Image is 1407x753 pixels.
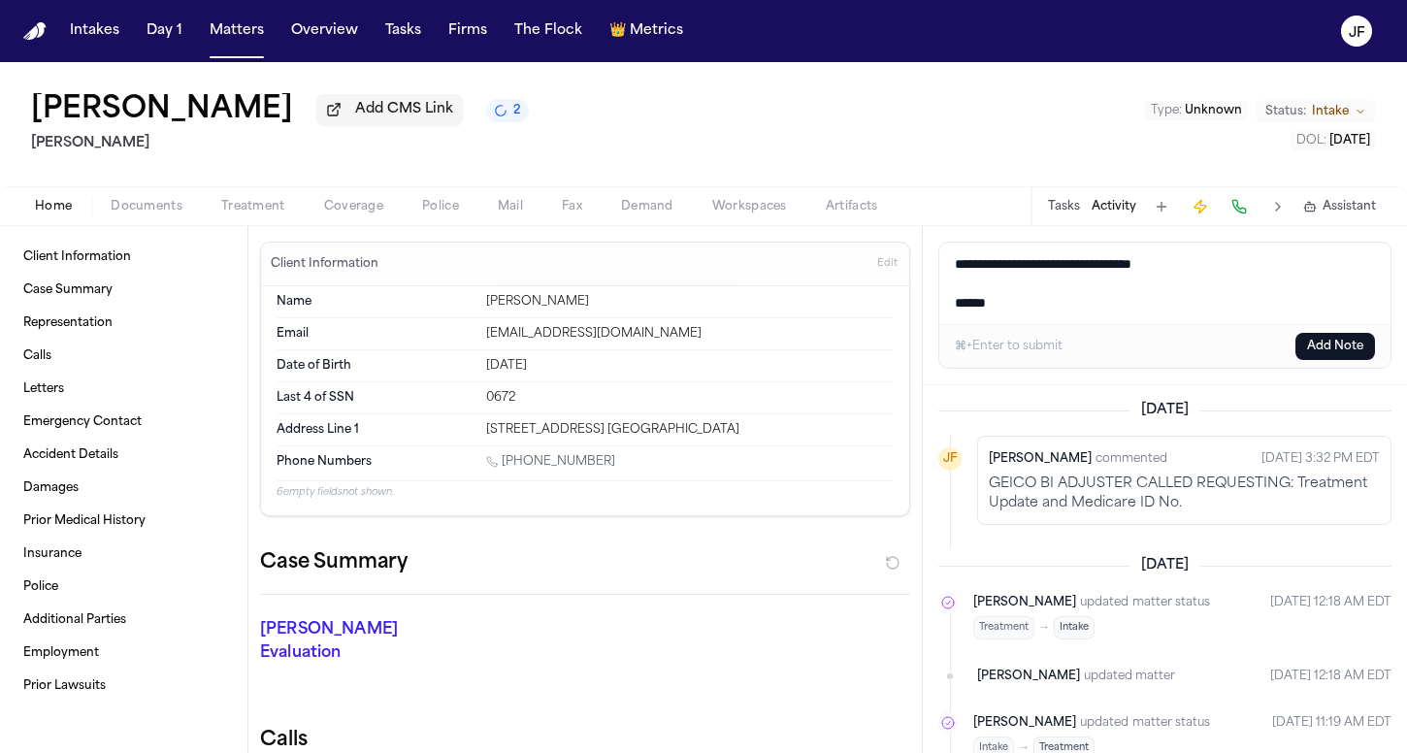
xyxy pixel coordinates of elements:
[513,103,521,118] span: 2
[562,199,582,214] span: Fax
[1323,199,1376,214] span: Assistant
[1148,193,1175,220] button: Add Task
[111,199,182,214] span: Documents
[486,454,615,470] a: Call 1 (862) 832-0101
[486,99,529,122] button: 2 active tasks
[498,199,523,214] span: Mail
[1185,105,1242,116] span: Unknown
[989,449,1092,469] span: [PERSON_NAME]
[355,100,453,119] span: Add CMS Link
[1129,401,1200,420] span: [DATE]
[1151,105,1182,116] span: Type :
[16,374,232,405] a: Letters
[16,308,232,339] a: Representation
[486,422,894,438] div: [STREET_ADDRESS] [GEOGRAPHIC_DATA]
[1329,135,1370,147] span: [DATE]
[1296,135,1326,147] span: DOL :
[1256,100,1376,123] button: Change status from Intake
[1132,593,1210,612] span: matter status
[16,473,232,504] a: Damages
[1295,333,1375,360] button: Add Note
[507,14,590,49] button: The Flock
[16,671,232,702] a: Prior Lawsuits
[277,485,894,500] p: 6 empty fields not shown.
[486,358,894,374] div: [DATE]
[277,454,372,470] span: Phone Numbers
[260,547,408,578] h2: Case Summary
[1270,667,1391,686] time: September 12, 2025 at 11:18 PM
[441,14,495,49] button: Firms
[23,22,47,41] img: Finch Logo
[871,248,903,279] button: Edit
[16,605,232,636] a: Additional Parties
[316,94,463,125] button: Add CMS Link
[955,339,1063,354] div: ⌘+Enter to submit
[973,593,1076,612] span: [PERSON_NAME]
[712,199,787,214] span: Workspaces
[1080,713,1129,733] span: updated
[1261,447,1380,471] time: September 16, 2025 at 2:32 PM
[277,326,474,342] dt: Email
[938,447,962,471] div: JF
[277,422,474,438] dt: Address Line 1
[486,326,894,342] div: [EMAIL_ADDRESS][DOMAIN_NAME]
[139,14,190,49] button: Day 1
[1054,616,1095,639] span: Intake
[1312,104,1349,119] span: Intake
[62,14,127,49] a: Intakes
[16,275,232,306] a: Case Summary
[621,199,673,214] span: Demand
[1084,667,1175,686] span: updated matter
[277,294,474,310] dt: Name
[486,390,894,406] div: 0672
[1187,193,1214,220] button: Create Immediate Task
[602,14,691,49] button: crownMetrics
[1226,193,1253,220] button: Make a Call
[221,199,285,214] span: Treatment
[1092,199,1136,214] button: Activity
[989,475,1380,513] p: GEICO BI ADJUSTER CALLED REQUESTING: Treatment Update and Medicare ID No.
[16,638,232,669] a: Employment
[16,539,232,570] a: Insurance
[1132,713,1210,733] span: matter status
[1303,199,1376,214] button: Assistant
[23,22,47,41] a: Home
[202,14,272,49] button: Matters
[35,199,72,214] span: Home
[277,390,474,406] dt: Last 4 of SSN
[877,257,898,271] span: Edit
[16,440,232,471] a: Accident Details
[1096,449,1167,469] span: commented
[324,199,383,214] span: Coverage
[1291,131,1376,150] button: Edit DOL: 2025-07-29
[422,199,459,214] span: Police
[16,572,232,603] a: Police
[977,667,1080,686] span: [PERSON_NAME]
[826,199,878,214] span: Artifacts
[1038,620,1050,636] span: →
[260,618,461,665] p: [PERSON_NAME] Evaluation
[377,14,429,49] button: Tasks
[277,358,474,374] dt: Date of Birth
[486,294,894,310] div: [PERSON_NAME]
[283,14,366,49] button: Overview
[16,407,232,438] a: Emergency Contact
[1048,199,1080,214] button: Tasks
[973,713,1076,733] span: [PERSON_NAME]
[1145,101,1248,120] button: Edit Type: Unknown
[16,341,232,372] a: Calls
[1080,593,1129,612] span: updated
[16,242,232,273] a: Client Information
[1265,104,1306,119] span: Status:
[31,93,293,128] button: Edit matter name
[973,616,1034,639] span: Treatment
[16,506,232,537] a: Prior Medical History
[31,132,529,155] h2: [PERSON_NAME]
[31,93,293,128] h1: [PERSON_NAME]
